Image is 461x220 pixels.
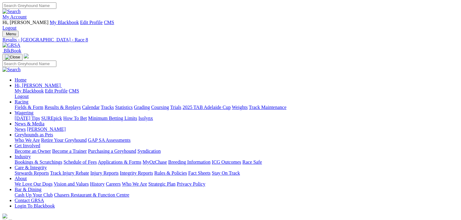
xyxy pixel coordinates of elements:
a: My Blackbook [15,88,44,93]
button: Toggle navigation [2,31,19,37]
div: About [15,181,459,187]
div: My Account [2,20,459,31]
a: My Blackbook [50,20,79,25]
a: Cash Up Your Club [15,192,53,197]
div: Hi, [PERSON_NAME] [15,88,459,99]
a: Wagering [15,110,34,115]
input: Search [2,61,56,67]
a: Results - [GEOGRAPHIC_DATA] - Race 8 [2,37,459,43]
img: GRSA [2,43,20,48]
a: News [15,127,26,132]
a: 2025 TAB Adelaide Cup [183,105,231,110]
a: Become a Trainer [52,148,87,154]
img: logo-grsa-white.png [2,214,7,218]
a: Stay On Track [212,170,240,176]
a: Isolynx [138,116,153,121]
a: About [15,176,27,181]
img: Close [5,55,20,60]
a: Logout [2,25,16,30]
a: Edit Profile [80,20,103,25]
a: History [90,181,105,187]
a: Race Safe [242,159,262,165]
div: Care & Integrity [15,170,459,176]
span: Hi, [PERSON_NAME] [2,20,48,25]
a: Purchasing a Greyhound [88,148,136,154]
a: Weights [232,105,248,110]
a: Stewards Reports [15,170,49,176]
a: Fields & Form [15,105,43,110]
div: Wagering [15,116,459,121]
a: Results & Replays [44,105,81,110]
a: Careers [106,181,121,187]
div: Industry [15,159,459,165]
a: Edit Profile [45,88,68,93]
div: News & Media [15,127,459,132]
div: Get Involved [15,148,459,154]
a: Syndication [137,148,161,154]
a: GAP SA Assessments [88,138,131,143]
a: Logout [15,94,29,99]
a: Integrity Reports [120,170,153,176]
a: Privacy Policy [177,181,205,187]
img: logo-grsa-white.png [24,54,29,58]
a: Applications & Forms [98,159,141,165]
a: [DATE] Tips [15,116,40,121]
a: Breeding Information [168,159,211,165]
a: BlkBook [2,48,21,53]
a: Track Injury Rebate [50,170,89,176]
button: Toggle navigation [2,54,23,61]
a: Coursing [151,105,169,110]
a: CMS [69,88,79,93]
a: Chasers Restaurant & Function Centre [54,192,129,197]
a: Greyhounds as Pets [15,132,53,137]
div: Racing [15,105,459,110]
div: Bar & Dining [15,192,459,198]
div: Greyhounds as Pets [15,138,459,143]
a: SUREpick [41,116,62,121]
a: Vision and Values [54,181,89,187]
img: Search [2,67,21,72]
span: Menu [6,32,16,36]
a: Retire Your Greyhound [41,138,87,143]
img: Search [2,9,21,14]
a: My Account [2,14,27,19]
a: Bookings & Scratchings [15,159,62,165]
a: Rules & Policies [154,170,187,176]
span: Hi, [PERSON_NAME] [15,83,61,88]
a: Who We Are [122,181,147,187]
a: News & Media [15,121,44,126]
a: Grading [134,105,150,110]
a: Hi, [PERSON_NAME] [15,83,62,88]
a: Contact GRSA [15,198,44,203]
a: Who We Are [15,138,40,143]
a: Bar & Dining [15,187,41,192]
a: Statistics [115,105,133,110]
a: Injury Reports [90,170,119,176]
a: Care & Integrity [15,165,47,170]
a: Track Maintenance [249,105,286,110]
a: Fact Sheets [188,170,211,176]
a: MyOzChase [143,159,167,165]
a: Industry [15,154,31,159]
a: Trials [170,105,181,110]
a: Minimum Betting Limits [88,116,137,121]
a: Calendar [82,105,100,110]
a: Racing [15,99,28,104]
a: Become an Owner [15,148,51,154]
a: Schedule of Fees [63,159,97,165]
a: [PERSON_NAME] [27,127,66,132]
a: Strategic Plan [148,181,176,187]
a: How To Bet [63,116,87,121]
a: ICG Outcomes [212,159,241,165]
input: Search [2,2,56,9]
a: Login To Blackbook [15,203,55,208]
a: Tracks [101,105,114,110]
a: Home [15,77,27,82]
a: CMS [104,20,114,25]
a: Get Involved [15,143,40,148]
a: We Love Our Dogs [15,181,52,187]
span: BlkBook [4,48,21,53]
